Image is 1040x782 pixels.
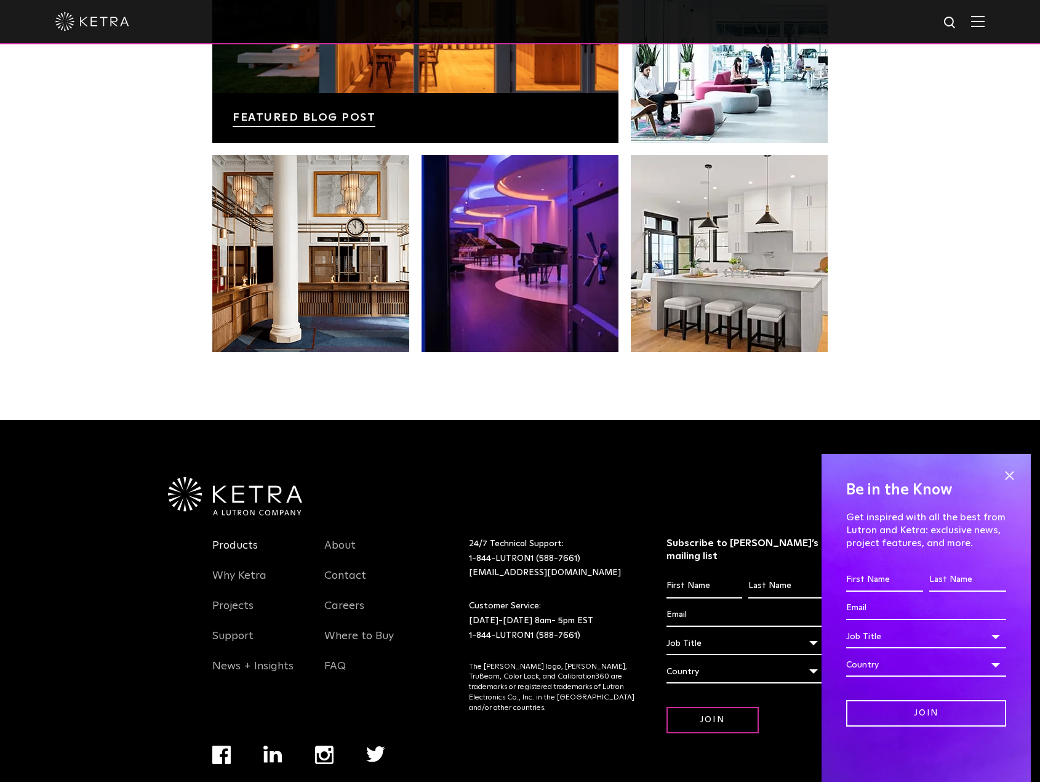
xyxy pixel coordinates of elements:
div: Job Title [666,632,825,655]
img: Ketra-aLutronCo_White_RGB [168,477,302,515]
input: Last Name [748,574,824,598]
p: Customer Service: [DATE]-[DATE] 8am- 5pm EST [469,599,636,643]
a: Products [212,539,258,567]
input: Join [846,700,1006,727]
input: Last Name [929,568,1006,592]
a: Contact [324,569,366,597]
a: Projects [212,599,254,627]
div: Country [846,653,1006,677]
div: Navigation Menu [212,537,306,688]
div: Navigation Menu [324,537,418,688]
img: linkedin [263,746,282,763]
img: twitter [366,746,385,762]
div: Job Title [846,625,1006,648]
p: The [PERSON_NAME] logo, [PERSON_NAME], TruBeam, Color Lock, and Calibration360 are trademarks or ... [469,662,636,714]
a: Careers [324,599,364,627]
a: Where to Buy [324,629,394,658]
input: Email [846,597,1006,620]
img: search icon [943,15,958,31]
a: 1-844-LUTRON1 (588-7661) [469,554,580,563]
input: Email [666,603,825,627]
h4: Be in the Know [846,478,1006,502]
p: 24/7 Technical Support: [469,537,636,581]
a: About [324,539,356,567]
img: ketra-logo-2019-white [55,12,129,31]
a: Why Ketra [212,569,266,597]
img: instagram [315,746,334,764]
a: News + Insights [212,659,294,688]
input: First Name [666,574,742,598]
a: Support [212,629,254,658]
input: Join [666,707,759,733]
a: FAQ [324,659,346,688]
a: 1-844-LUTRON1 (588-7661) [469,631,580,640]
img: facebook [212,746,231,764]
img: Hamburger%20Nav.svg [971,15,985,27]
a: [EMAIL_ADDRESS][DOMAIN_NAME] [469,568,621,577]
div: Country [666,660,825,683]
input: First Name [846,568,923,592]
h3: Subscribe to [PERSON_NAME]’s mailing list [666,537,825,563]
p: Get inspired with all the best from Lutron and Ketra: exclusive news, project features, and more. [846,511,1006,549]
